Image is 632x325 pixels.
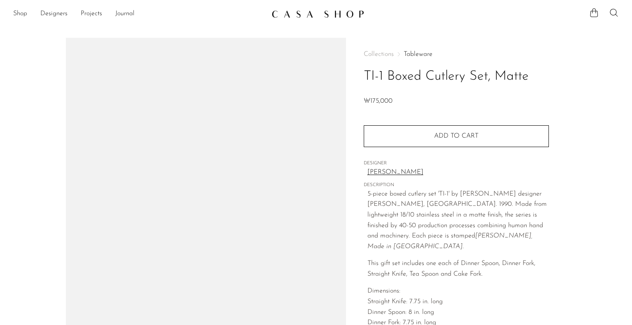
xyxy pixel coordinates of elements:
[364,98,393,104] span: ₩175,000
[367,167,549,178] a: [PERSON_NAME]
[115,9,135,19] a: Journal
[364,182,549,189] span: DESCRIPTION
[13,7,265,21] ul: NEW HEADER MENU
[40,9,67,19] a: Designers
[404,51,432,58] a: Tableware
[364,51,394,58] span: Collections
[364,66,549,87] h1: TI-1 Boxed Cutlery Set, Matte
[367,233,532,250] em: [PERSON_NAME], Made in [GEOGRAPHIC_DATA].
[13,9,27,19] a: Shop
[364,125,549,147] button: Add to cart
[364,160,549,167] span: DESIGNER
[81,9,102,19] a: Projects
[367,258,549,279] p: This gift set includes one each of Dinner Spoon, Dinner Fork, Straight Knife, Tea Spoon and Cake ...
[434,133,479,139] span: Add to cart
[367,191,547,250] span: 5-piece boxed cutlery set 'TI-1' by [PERSON_NAME] designer [PERSON_NAME], [GEOGRAPHIC_DATA]. 1990...
[13,7,265,21] nav: Desktop navigation
[364,51,549,58] nav: Breadcrumbs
